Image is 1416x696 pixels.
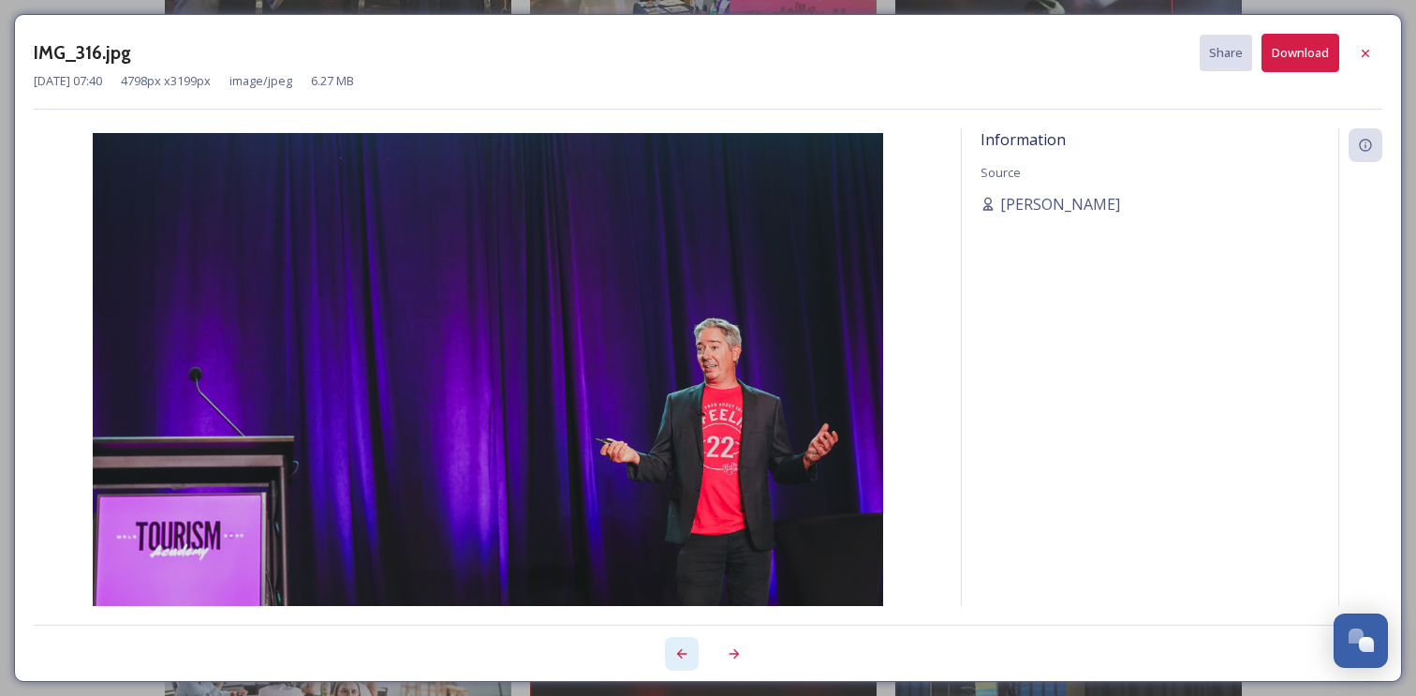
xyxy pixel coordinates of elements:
span: [DATE] 07:40 [34,72,102,90]
button: Download [1261,34,1339,72]
h3: IMG_316.jpg [34,39,131,67]
img: IMG_316.jpg [34,133,942,660]
span: Source [981,164,1021,181]
button: Open Chat [1334,614,1388,668]
span: image/jpeg [229,72,292,90]
span: [PERSON_NAME] [1000,193,1120,215]
button: Share [1200,35,1252,71]
span: 4798 px x 3199 px [121,72,211,90]
span: Information [981,129,1066,150]
span: 6.27 MB [311,72,354,90]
